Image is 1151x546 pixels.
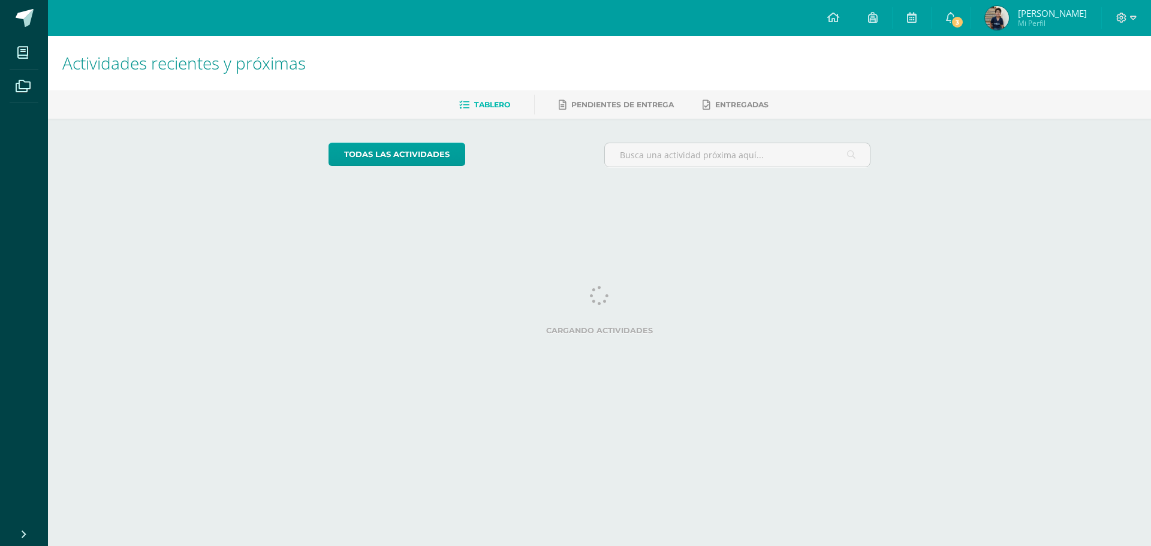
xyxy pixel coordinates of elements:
span: Tablero [474,100,510,109]
span: 3 [951,16,964,29]
span: Pendientes de entrega [571,100,674,109]
a: Entregadas [703,95,769,114]
a: Tablero [459,95,510,114]
input: Busca una actividad próxima aquí... [605,143,870,167]
span: [PERSON_NAME] [1018,7,1087,19]
a: Pendientes de entrega [559,95,674,114]
span: Entregadas [715,100,769,109]
a: todas las Actividades [329,143,465,166]
label: Cargando actividades [329,326,871,335]
span: Mi Perfil [1018,18,1087,28]
span: Actividades recientes y próximas [62,52,306,74]
img: 1535c0312ae203c30d44d59aa01203f9.png [985,6,1009,30]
